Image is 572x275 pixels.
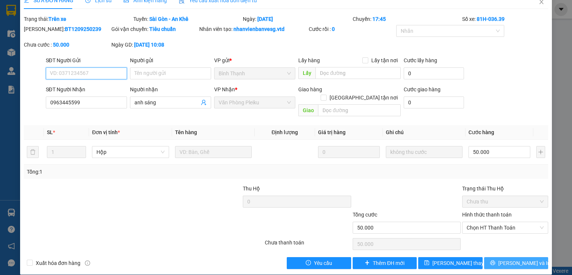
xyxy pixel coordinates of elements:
[309,25,395,33] div: Cước rồi :
[27,146,39,158] button: delete
[130,85,211,94] div: Người nhận
[23,15,133,23] div: Trạng thái:
[175,146,252,158] input: VD: Bàn, Ghế
[134,42,164,48] b: [DATE] 10:08
[353,212,377,218] span: Tổng cước
[477,16,505,22] b: 81H-036.39
[404,86,441,92] label: Cước giao hàng
[424,260,429,266] span: save
[461,15,549,23] div: Số xe:
[368,56,401,64] span: Lấy tận nơi
[462,184,548,193] div: Trạng thái Thu Hộ
[24,25,110,33] div: [PERSON_NAME]:
[65,26,101,32] b: BT1209250239
[298,67,315,79] span: Lấy
[111,41,197,49] div: Ngày GD:
[404,57,437,63] label: Cước lấy hàng
[327,94,401,102] span: [GEOGRAPHIC_DATA] tận nơi
[352,15,461,23] div: Chuyến:
[462,212,512,218] label: Hình thức thanh toán
[386,146,463,158] input: Ghi Chú
[467,196,544,207] span: Chưa thu
[214,86,235,92] span: VP Nhận
[53,42,69,48] b: 50.000
[219,97,291,108] span: Văn Phòng Pleiku
[85,260,90,266] span: info-circle
[264,238,352,252] div: Chưa thanh toán
[242,15,352,23] div: Ngày:
[318,146,380,158] input: 0
[257,16,273,22] b: [DATE]
[149,26,176,32] b: Tiêu chuẩn
[243,186,260,192] span: Thu Hộ
[318,129,346,135] span: Giá trị hàng
[332,26,335,32] b: 0
[353,257,417,269] button: plusThêm ĐH mới
[432,259,492,267] span: [PERSON_NAME] thay đổi
[24,41,110,49] div: Chưa cước :
[199,25,307,33] div: Nhân viên tạo:
[46,85,127,94] div: SĐT Người Nhận
[314,259,332,267] span: Yêu cầu
[490,260,495,266] span: printer
[372,16,386,22] b: 17:45
[47,129,53,135] span: SL
[373,259,404,267] span: Thêm ĐH mới
[271,129,298,135] span: Định lượng
[536,146,545,158] button: plus
[111,25,197,33] div: Gói vận chuyển:
[318,104,401,116] input: Dọc đường
[298,104,318,116] span: Giao
[175,129,197,135] span: Tên hàng
[214,56,295,64] div: VP gửi
[298,57,320,63] span: Lấy hàng
[130,56,211,64] div: Người gửi
[498,259,550,267] span: [PERSON_NAME] và In
[315,67,401,79] input: Dọc đường
[365,260,370,266] span: plus
[27,168,221,176] div: Tổng: 1
[219,68,291,79] span: Bình Thạnh
[92,129,120,135] span: Đơn vị tính
[48,16,66,22] b: Trên xe
[33,259,83,267] span: Xuất hóa đơn hàng
[404,97,464,108] input: Cước giao hàng
[468,129,494,135] span: Cước hàng
[46,56,127,64] div: SĐT Người Gửi
[383,125,465,140] th: Ghi chú
[306,260,311,266] span: exclamation-circle
[484,257,549,269] button: printer[PERSON_NAME] và In
[149,16,188,22] b: Sài Gòn - An Khê
[467,222,544,233] span: Chọn HT Thanh Toán
[201,99,207,105] span: user-add
[233,26,285,32] b: nhanvienbanvesg.vtd
[298,86,322,92] span: Giao hàng
[96,146,164,158] span: Hộp
[404,67,464,79] input: Cước lấy hàng
[287,257,351,269] button: exclamation-circleYêu cầu
[418,257,483,269] button: save[PERSON_NAME] thay đổi
[133,15,242,23] div: Tuyến:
